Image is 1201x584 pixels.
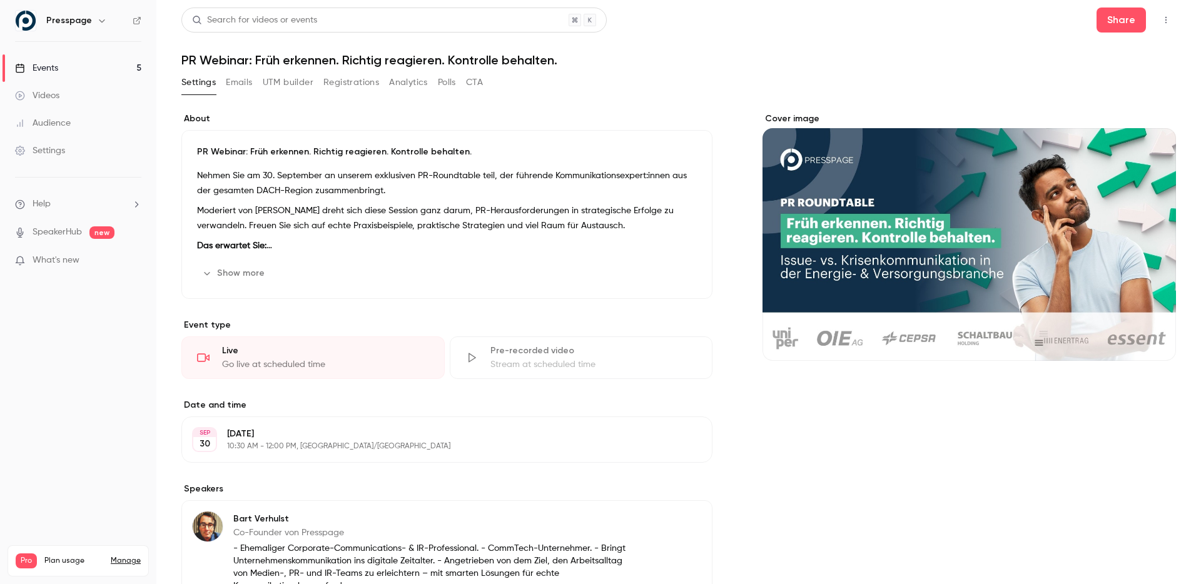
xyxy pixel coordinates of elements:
img: Bart Verhulst [193,511,223,541]
a: Manage [111,556,141,566]
div: SEP [193,428,216,437]
button: Share [1097,8,1146,33]
div: Audience [15,117,71,129]
button: Registrations [323,73,379,93]
p: 30 [200,438,210,450]
li: help-dropdown-opener [15,198,141,211]
iframe: Noticeable Trigger [126,255,141,266]
div: Pre-recorded videoStream at scheduled time [450,336,713,379]
div: LiveGo live at scheduled time [181,336,445,379]
button: UTM builder [263,73,313,93]
button: Settings [181,73,216,93]
label: Date and time [181,399,712,411]
button: Polls [438,73,456,93]
a: SpeakerHub [33,226,82,239]
p: PR Webinar: Früh erkennen. Richtig reagieren. Kontrolle behalten. [197,146,697,158]
p: 10:30 AM - 12:00 PM, [GEOGRAPHIC_DATA]/[GEOGRAPHIC_DATA] [227,441,646,451]
label: Speakers [181,483,712,495]
section: Cover image [763,113,1176,361]
button: Analytics [389,73,428,93]
h1: PR Webinar: Früh erkennen. Richtig reagieren. Kontrolle behalten. [181,53,1176,68]
button: Emails [226,73,252,93]
button: CTA [466,73,483,93]
span: Pro [16,553,37,568]
div: Go live at scheduled time [222,358,429,371]
label: About [181,113,712,125]
p: Event type [181,319,712,331]
p: [DATE] [227,428,646,440]
img: Presspage [16,11,36,31]
span: Help [33,198,51,211]
span: new [89,226,114,239]
span: What's new [33,254,79,267]
div: Stream at scheduled time [490,358,697,371]
div: Search for videos or events [192,14,317,27]
h6: Presspage [46,14,92,27]
p: Co-Founder von Presspage [233,526,631,539]
div: Live [222,345,429,357]
p: Nehmen Sie am 30. September an unserem exklusiven PR-Roundtable teil, der führende Kommunikations... [197,168,697,198]
p: Bart Verhulst [233,513,631,525]
div: Pre-recorded video [490,345,697,357]
div: Videos [15,89,59,102]
button: Show more [197,263,272,283]
label: Cover image [763,113,1176,125]
div: Settings [15,144,65,157]
p: Moderiert von [PERSON_NAME] dreht sich diese Session ganz darum, PR-Herausforderungen in strategi... [197,203,697,233]
div: Events [15,62,58,74]
span: Plan usage [44,556,103,566]
strong: Das erwartet Sie: [197,241,272,250]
